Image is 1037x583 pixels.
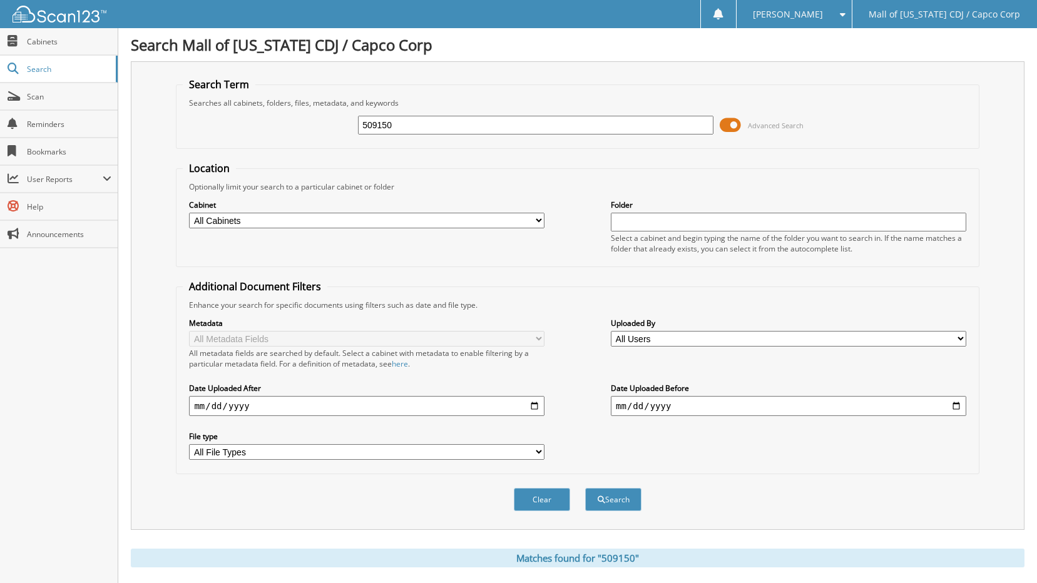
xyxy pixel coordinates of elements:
[611,396,966,416] input: end
[585,488,641,511] button: Search
[189,318,544,328] label: Metadata
[183,98,972,108] div: Searches all cabinets, folders, files, metadata, and keywords
[753,11,823,18] span: [PERSON_NAME]
[748,121,804,130] span: Advanced Search
[13,6,106,23] img: scan123-logo-white.svg
[27,91,111,102] span: Scan
[27,36,111,47] span: Cabinets
[183,300,972,310] div: Enhance your search for specific documents using filters such as date and file type.
[27,174,103,185] span: User Reports
[189,383,544,393] label: Date Uploaded After
[514,488,570,511] button: Clear
[183,78,255,91] legend: Search Term
[183,280,327,293] legend: Additional Document Filters
[189,200,544,210] label: Cabinet
[611,200,966,210] label: Folder
[27,229,111,240] span: Announcements
[869,11,1020,18] span: Mall of [US_STATE] CDJ / Capco Corp
[27,201,111,212] span: Help
[392,358,408,369] a: here
[611,383,966,393] label: Date Uploaded Before
[183,161,236,175] legend: Location
[131,34,1024,55] h1: Search Mall of [US_STATE] CDJ / Capco Corp
[189,348,544,369] div: All metadata fields are searched by default. Select a cabinet with metadata to enable filtering b...
[183,181,972,192] div: Optionally limit your search to a particular cabinet or folder
[27,119,111,129] span: Reminders
[131,549,1024,567] div: Matches found for "509150"
[27,146,111,157] span: Bookmarks
[27,64,110,74] span: Search
[611,318,966,328] label: Uploaded By
[611,233,966,254] div: Select a cabinet and begin typing the name of the folder you want to search in. If the name match...
[189,431,544,442] label: File type
[189,396,544,416] input: start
